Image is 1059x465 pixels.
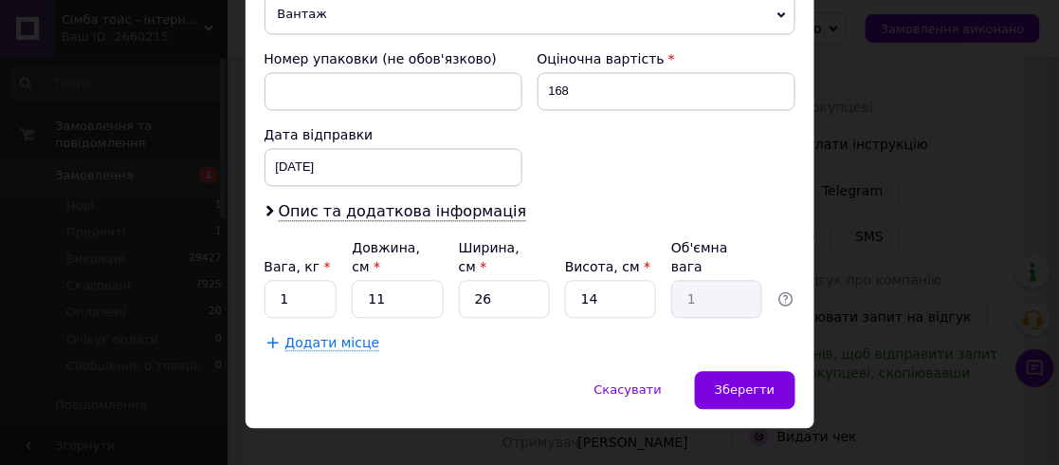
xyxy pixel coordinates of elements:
[459,241,520,275] label: Ширина, см
[565,260,650,275] label: Висота, см
[352,241,420,275] label: Довжина, см
[279,203,527,222] span: Опис та додаткова інформація
[715,383,775,398] span: Зберегти
[285,336,380,352] span: Додати місце
[265,126,522,145] div: Дата відправки
[538,50,795,69] div: Оціночна вартість
[594,383,662,398] span: Скасувати
[265,260,331,275] label: Вага, кг
[265,50,522,69] div: Номер упаковки (не обов'язково)
[671,239,762,277] div: Об'ємна вага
